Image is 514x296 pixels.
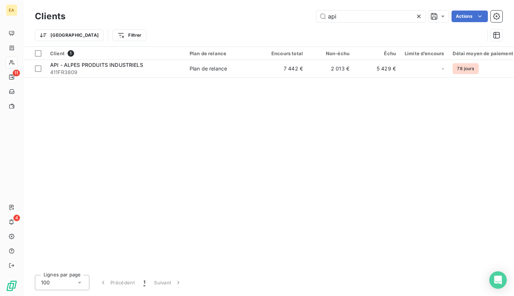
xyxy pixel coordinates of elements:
[150,275,186,290] button: Suivant
[50,69,181,76] span: 411FR3809
[6,4,17,16] div: EA
[41,279,50,286] span: 100
[68,50,74,57] span: 1
[50,62,143,68] span: API - ALPES PRODUITS INDUSTRIELS
[265,50,303,56] div: Encours total
[113,29,146,41] button: Filtrer
[453,63,478,74] span: 78 jours
[452,11,488,22] button: Actions
[95,275,139,290] button: Précédent
[190,65,227,72] div: Plan de relance
[143,279,145,286] span: 1
[316,11,425,22] input: Rechercher
[358,50,396,56] div: Échu
[442,65,444,72] span: -
[307,60,354,77] td: 2 013 €
[405,50,444,56] div: Limite d’encours
[6,280,17,292] img: Logo LeanPay
[261,60,307,77] td: 7 442 €
[139,275,150,290] button: 1
[354,60,400,77] td: 5 429 €
[190,50,256,56] div: Plan de relance
[35,29,104,41] button: [GEOGRAPHIC_DATA]
[50,50,65,56] span: Client
[13,70,20,76] span: 11
[489,271,507,289] div: Open Intercom Messenger
[35,10,65,23] h3: Clients
[13,215,20,221] span: 4
[312,50,349,56] div: Non-échu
